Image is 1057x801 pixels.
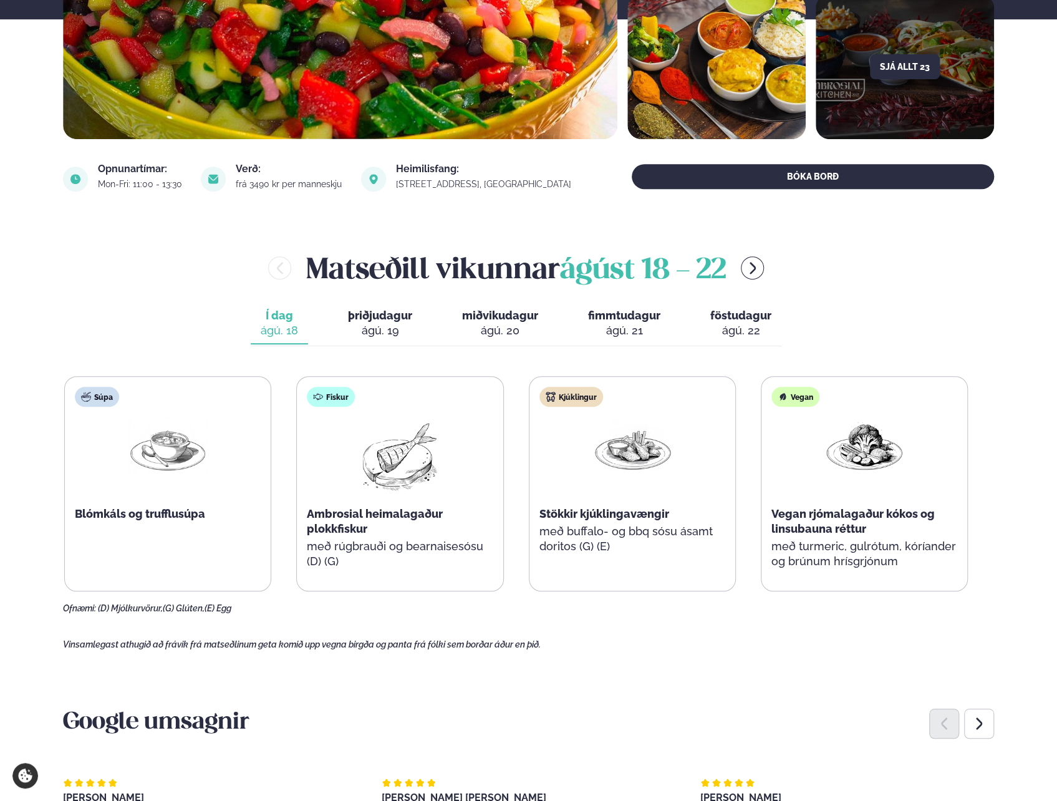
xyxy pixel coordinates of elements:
[588,309,660,322] span: fimmtudagur
[63,167,88,192] img: image alt
[870,54,940,79] button: Sjá allt 23
[63,603,96,613] span: Ofnæmi:
[361,167,386,192] img: image alt
[462,323,538,338] div: ágú. 20
[546,392,556,402] img: chicken.svg
[771,539,957,569] p: með turmeric, gulrótum, kóríander og brúnum hrísgrjónum
[452,303,548,344] button: miðvikudagur ágú. 20
[75,507,205,520] span: Blómkáls og trufflusúpa
[588,323,660,338] div: ágú. 21
[578,303,670,344] button: fimmtudagur ágú. 21
[163,603,205,613] span: (G) Glúten,
[81,392,91,402] img: soup.svg
[205,603,231,613] span: (E) Egg
[98,179,186,189] div: Mon-Fri: 11:00 - 13:30
[778,392,788,402] img: Vegan.svg
[396,177,575,192] a: link
[251,303,308,344] button: Í dag ágú. 18
[771,507,935,535] span: Vegan rjómalagaður kókos og linsubauna réttur
[307,507,443,535] span: Ambrosial heimalagaður plokkfiskur
[338,303,422,344] button: þriðjudagur ágú. 19
[771,387,819,407] div: Vegan
[307,387,355,407] div: Fiskur
[929,709,959,739] div: Previous slide
[12,763,38,789] a: Cookie settings
[710,309,771,322] span: föstudagur
[632,164,994,189] button: BÓKA BORÐ
[348,323,412,338] div: ágú. 19
[396,164,575,174] div: Heimilisfang:
[261,308,298,323] span: Í dag
[539,387,603,407] div: Kjúklingur
[964,709,994,739] div: Next slide
[824,417,904,475] img: Vegan.png
[741,256,764,279] button: menu-btn-right
[539,524,725,554] p: með buffalo- og bbq sósu ásamt doritos (G) (E)
[236,164,345,174] div: Verð:
[63,708,994,738] h3: Google umsagnir
[98,603,163,613] span: (D) Mjólkurvörur,
[128,417,208,475] img: Soup.png
[307,539,493,569] p: með rúgbrauði og bearnaisesósu (D) (G)
[539,507,669,520] span: Stökkir kjúklingavængir
[710,323,771,338] div: ágú. 22
[560,257,726,284] span: ágúst 18 - 22
[360,417,440,497] img: fish.png
[75,387,119,407] div: Súpa
[348,309,412,322] span: þriðjudagur
[700,303,781,344] button: föstudagur ágú. 22
[201,167,226,192] img: image alt
[592,417,672,475] img: Chicken-wings-legs.png
[313,392,323,402] img: fish.svg
[63,639,541,649] span: Vinsamlegast athugið að frávik frá matseðlinum geta komið upp vegna birgða og panta frá fólki sem...
[306,248,726,288] h2: Matseðill vikunnar
[268,256,291,279] button: menu-btn-left
[462,309,538,322] span: miðvikudagur
[236,179,345,189] div: frá 3490 kr per manneskju
[261,323,298,338] div: ágú. 18
[98,164,186,174] div: Opnunartímar:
